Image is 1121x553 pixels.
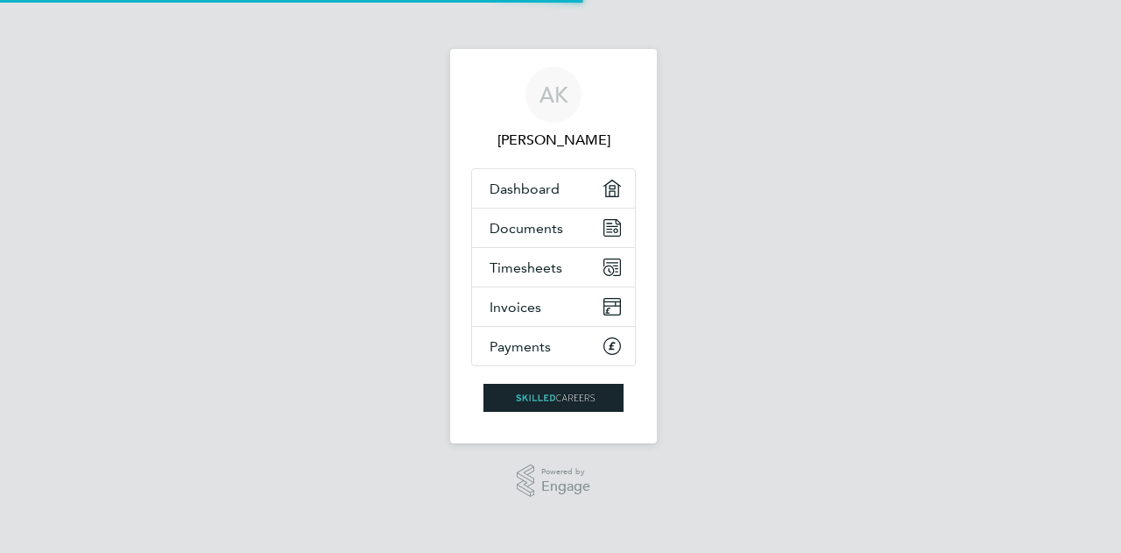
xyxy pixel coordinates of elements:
[490,259,562,276] span: Timesheets
[472,169,635,208] a: Dashboard
[490,220,563,237] span: Documents
[472,209,635,247] a: Documents
[472,327,635,365] a: Payments
[471,130,636,151] span: Ahmet Kadiu
[541,464,590,479] span: Powered by
[490,181,560,197] span: Dashboard
[539,83,568,106] span: AK
[471,67,636,151] a: AK[PERSON_NAME]
[472,287,635,326] a: Invoices
[490,338,551,355] span: Payments
[541,479,590,494] span: Engage
[472,248,635,287] a: Timesheets
[517,464,591,498] a: Powered byEngage
[490,299,541,315] span: Invoices
[450,49,657,443] nav: Main navigation
[471,384,636,412] a: Go to home page
[483,384,624,412] img: skilledcareers-logo-retina.png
